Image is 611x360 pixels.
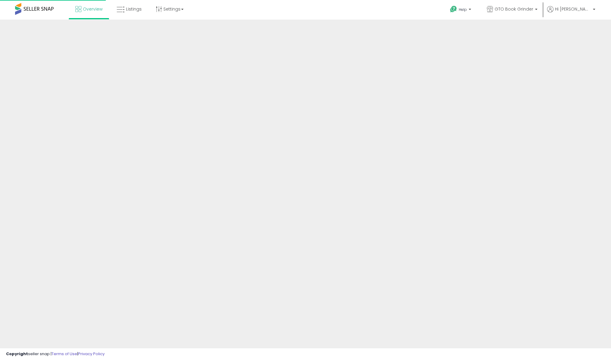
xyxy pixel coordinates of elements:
[445,1,477,20] a: Help
[555,6,591,12] span: Hi [PERSON_NAME]
[450,5,457,13] i: Get Help
[459,7,467,12] span: Help
[495,6,533,12] span: GTO Book Grinder
[126,6,142,12] span: Listings
[547,6,595,20] a: Hi [PERSON_NAME]
[83,6,102,12] span: Overview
